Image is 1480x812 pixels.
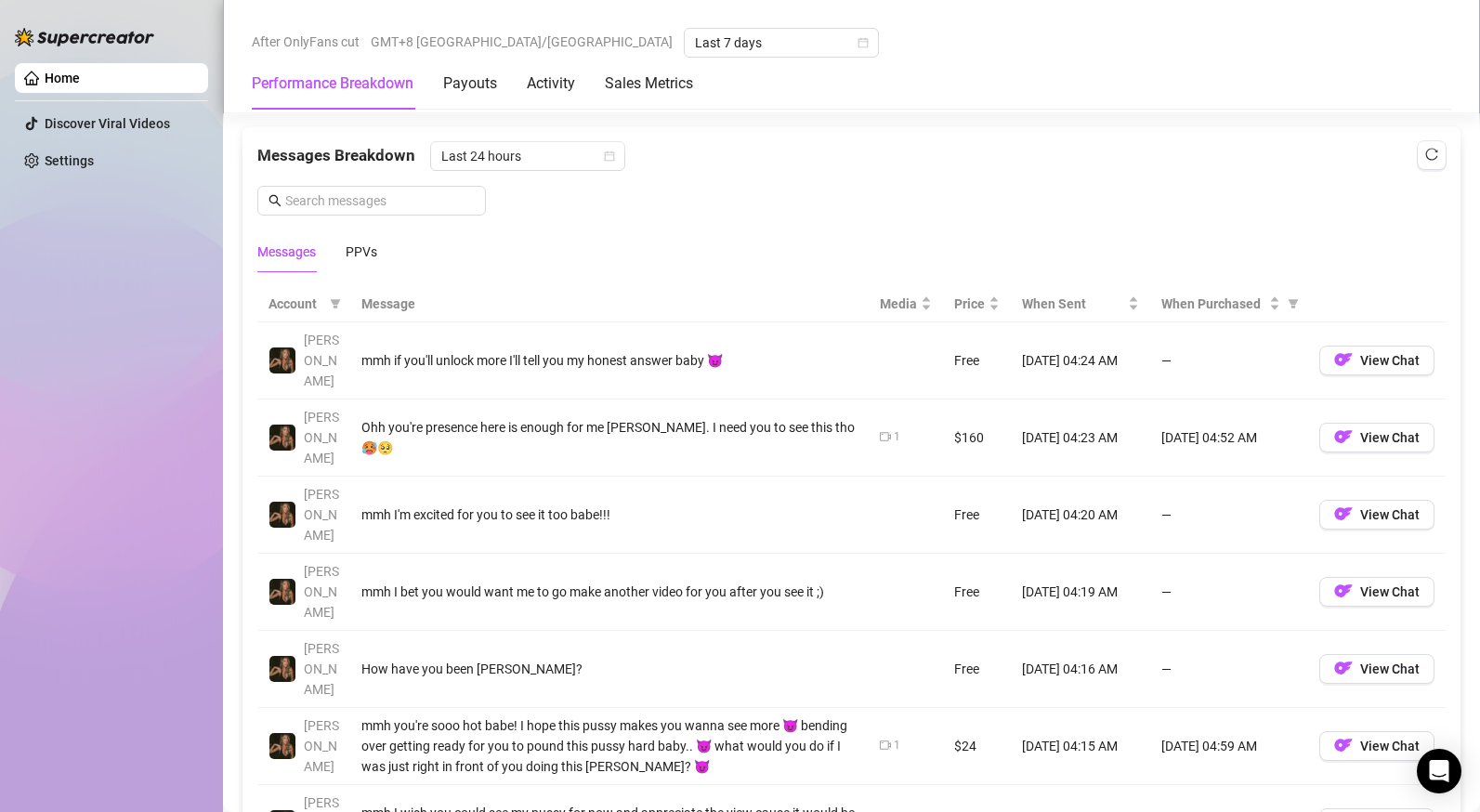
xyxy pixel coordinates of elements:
img: OF [1334,736,1353,754]
span: Price [954,294,985,314]
th: Media [869,286,943,322]
span: View Chat [1360,739,1420,753]
a: OFView Chat [1319,511,1434,526]
th: When Sent [1011,286,1150,322]
img: logo-BBDzfeDw.svg [15,28,154,46]
a: OFView Chat [1319,588,1434,603]
div: How have you been [PERSON_NAME]? [361,659,858,679]
a: OFView Chat [1319,434,1434,449]
span: filter [330,298,341,309]
button: OFView Chat [1319,346,1434,375]
img: KATIE [269,733,295,759]
a: OFView Chat [1319,357,1434,372]
td: Free [943,554,1011,631]
img: OF [1334,427,1353,446]
div: Performance Breakdown [252,72,413,95]
td: Free [943,477,1011,554]
td: — [1150,554,1308,631]
th: Price [943,286,1011,322]
td: — [1150,322,1308,399]
img: KATIE [269,425,295,451]
span: View Chat [1360,584,1420,599]
div: mmh if you'll unlock more I'll tell you my honest answer baby 😈 [361,350,858,371]
div: 1 [894,428,900,446]
img: OF [1334,582,1353,600]
img: KATIE [269,502,295,528]
td: $160 [943,399,1011,477]
div: Activity [527,72,575,95]
span: When Purchased [1161,294,1265,314]
div: Ohh you're presence here is enough for me [PERSON_NAME]. I need you to see this tho 🥵🥺 [361,417,858,458]
div: mmh I'm excited for you to see it too babe!!! [361,504,858,525]
span: Media [880,294,917,314]
td: [DATE] 04:15 AM [1011,708,1150,785]
span: View Chat [1360,507,1420,522]
span: [PERSON_NAME] [304,564,339,620]
span: filter [326,290,345,318]
span: [PERSON_NAME] [304,641,339,697]
div: Open Intercom Messenger [1417,749,1461,793]
button: OFView Chat [1319,731,1434,761]
a: Settings [45,153,94,168]
img: KATIE [269,656,295,682]
td: — [1150,477,1308,554]
td: Free [943,631,1011,708]
span: calendar [604,151,615,162]
a: OFView Chat [1319,742,1434,757]
a: OFView Chat [1319,665,1434,680]
button: OFView Chat [1319,423,1434,452]
div: 1 [894,737,900,754]
span: [PERSON_NAME] [304,410,339,465]
td: [DATE] 04:19 AM [1011,554,1150,631]
td: [DATE] 04:20 AM [1011,477,1150,554]
span: View Chat [1360,661,1420,676]
td: [DATE] 04:23 AM [1011,399,1150,477]
button: OFView Chat [1319,500,1434,530]
span: Last 7 days [695,29,868,57]
a: Discover Viral Videos [45,116,170,131]
span: reload [1425,148,1438,161]
span: When Sent [1022,294,1124,314]
img: KATIE [269,347,295,373]
span: [PERSON_NAME] [304,718,339,774]
td: [DATE] 04:52 AM [1150,399,1308,477]
span: calendar [858,37,869,48]
td: [DATE] 04:16 AM [1011,631,1150,708]
span: filter [1288,298,1299,309]
th: Message [350,286,869,322]
span: video-camera [880,740,891,751]
span: video-camera [880,431,891,442]
div: mmh I bet you would want me to go make another video for you after you see it ;) [361,582,858,602]
a: Home [45,71,80,85]
div: Payouts [443,72,497,95]
span: View Chat [1360,430,1420,445]
button: OFView Chat [1319,654,1434,684]
div: PPVs [346,242,377,262]
div: mmh you're sooo hot babe! I hope this pussy makes you wanna see more 😈 bending over getting ready... [361,715,858,777]
span: [PERSON_NAME] [304,333,339,388]
span: Last 24 hours [441,142,614,170]
td: Free [943,322,1011,399]
th: When Purchased [1150,286,1308,322]
span: GMT+8 [GEOGRAPHIC_DATA]/[GEOGRAPHIC_DATA] [371,28,673,56]
span: Account [268,294,322,314]
img: OF [1334,504,1353,523]
div: Messages [257,242,316,262]
span: filter [1284,290,1303,318]
span: After OnlyFans cut [252,28,360,56]
input: Search messages [285,190,475,211]
td: [DATE] 04:24 AM [1011,322,1150,399]
td: $24 [943,708,1011,785]
div: Messages Breakdown [257,141,1446,171]
img: KATIE [269,579,295,605]
div: Sales Metrics [605,72,693,95]
span: View Chat [1360,353,1420,368]
span: [PERSON_NAME] [304,487,339,543]
td: [DATE] 04:59 AM [1150,708,1308,785]
img: OF [1334,659,1353,677]
img: OF [1334,350,1353,369]
span: search [268,194,282,207]
td: — [1150,631,1308,708]
button: OFView Chat [1319,577,1434,607]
